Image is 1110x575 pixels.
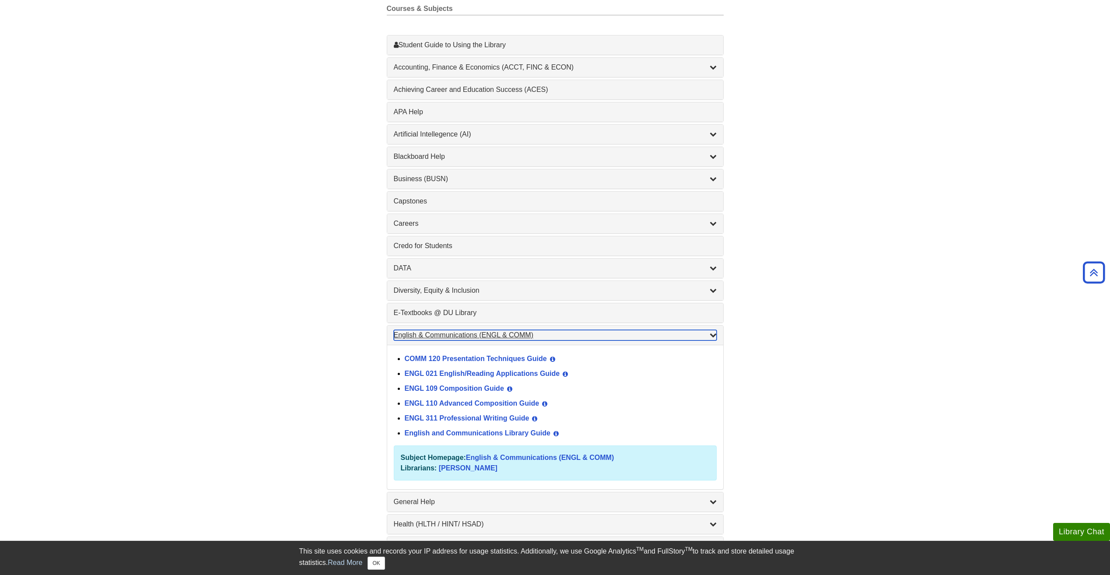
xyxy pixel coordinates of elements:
a: Accounting, Finance & Economics (ACCT, FINC & ECON) [394,62,717,73]
a: ENGL 109 Composition Guide [405,385,504,392]
button: Library Chat [1053,523,1110,541]
div: This site uses cookies and records your IP address for usage statistics. Additionally, we use Goo... [299,546,811,570]
a: DATA [394,263,717,273]
a: E-Textbooks @ DU Library [394,308,717,318]
button: Close [368,557,385,570]
a: Business (BUSN) [394,174,717,184]
h2: Courses & Subjects [387,5,724,15]
a: General Help [394,497,717,507]
a: English & Communications (ENGL & COMM) [466,454,614,461]
sup: TM [685,546,693,552]
a: Health (HLTH / HINT/ HSAD) [394,519,717,529]
a: Credo for Students [394,241,717,251]
a: Blackboard Help [394,151,717,162]
a: Artificial Intellegence (AI) [394,129,717,140]
a: APA Help [394,107,717,117]
a: Achieving Career and Education Success (ACES) [394,84,717,95]
a: COMM 120 Presentation Techniques Guide [405,355,547,362]
a: Careers [394,218,717,229]
sup: TM [636,546,644,552]
strong: Subject Homepage: [401,454,466,461]
a: Student Guide to Using the Library [394,40,717,50]
a: English & Communications (ENGL & COMM) [394,330,717,340]
a: Capstones [394,196,717,207]
a: Diversity, Equity & Inclusion [394,285,717,296]
a: ENGL 110 Advanced Composition Guide [405,400,539,407]
strong: Librarians: [401,464,437,472]
a: ENGL 311 Professional Writing Guide [405,414,529,422]
div: English & Communications (ENGL & COMM) [387,345,723,489]
a: ENGL 021 English/Reading Applications Guide [405,370,560,377]
a: Read More [328,559,362,566]
a: Back to Top [1080,266,1108,278]
a: English and Communications Library Guide [405,429,550,437]
a: [PERSON_NAME] [439,464,497,472]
